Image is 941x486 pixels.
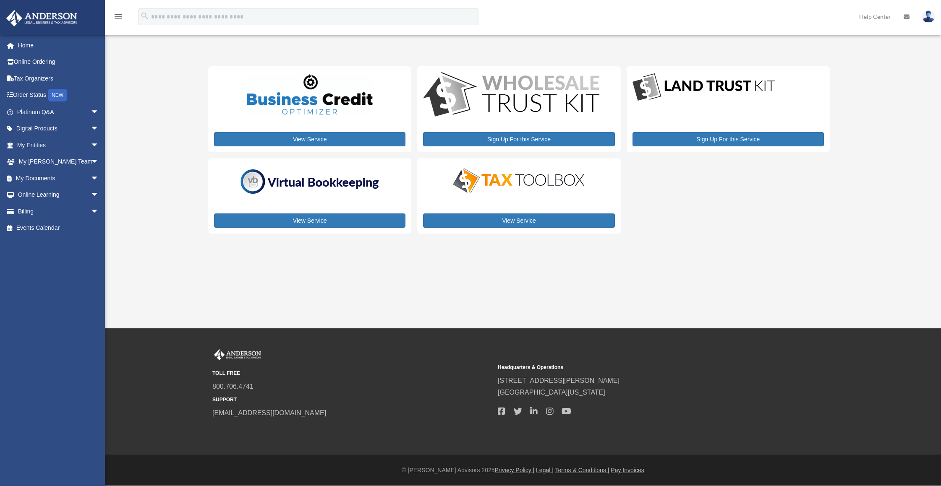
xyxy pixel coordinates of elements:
a: My Documentsarrow_drop_down [6,170,112,187]
img: LandTrust_lgo-1.jpg [633,72,775,103]
div: NEW [48,89,67,101]
a: Online Ordering [6,54,112,70]
i: menu [113,12,123,22]
small: TOLL FREE [212,369,492,378]
a: Billingarrow_drop_down [6,203,112,220]
span: arrow_drop_down [91,104,107,121]
span: arrow_drop_down [91,120,107,138]
a: Events Calendar [6,220,112,237]
a: menu [113,15,123,22]
a: [GEOGRAPHIC_DATA][US_STATE] [498,389,605,396]
a: View Service [214,132,405,146]
a: Order StatusNEW [6,87,112,104]
a: Platinum Q&Aarrow_drop_down [6,104,112,120]
a: Legal | [536,467,554,473]
div: © [PERSON_NAME] Advisors 2025 [105,465,941,476]
a: Tax Organizers [6,70,112,87]
a: Sign Up For this Service [633,132,824,146]
small: Headquarters & Operations [498,363,777,372]
img: Anderson Advisors Platinum Portal [212,349,263,360]
a: 800.706.4741 [212,383,254,390]
small: SUPPORT [212,395,492,404]
a: Online Learningarrow_drop_down [6,187,112,203]
a: View Service [214,213,405,228]
a: Sign Up For this Service [423,132,614,146]
a: [STREET_ADDRESS][PERSON_NAME] [498,377,619,384]
img: Anderson Advisors Platinum Portal [4,10,80,26]
a: My Entitiesarrow_drop_down [6,137,112,153]
img: User Pic [922,10,935,23]
span: arrow_drop_down [91,187,107,204]
span: arrow_drop_down [91,137,107,154]
span: arrow_drop_down [91,203,107,220]
a: Digital Productsarrow_drop_down [6,120,107,137]
a: Privacy Policy | [495,467,535,473]
a: Terms & Conditions | [555,467,609,473]
i: search [140,11,149,21]
a: Pay Invoices [611,467,644,473]
img: WS-Trust-Kit-lgo-1.jpg [423,72,599,119]
span: arrow_drop_down [91,170,107,187]
a: View Service [423,213,614,228]
span: arrow_drop_down [91,153,107,171]
a: My [PERSON_NAME] Teamarrow_drop_down [6,153,112,170]
a: Home [6,37,112,54]
a: [EMAIL_ADDRESS][DOMAIN_NAME] [212,409,326,416]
